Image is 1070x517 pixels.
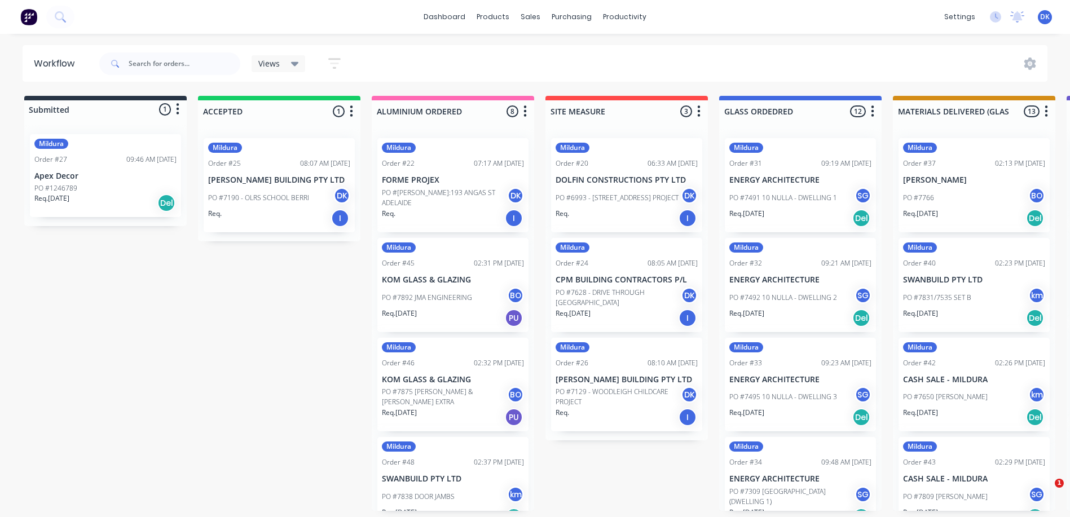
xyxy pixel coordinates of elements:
p: Req. [208,209,222,219]
input: Search for orders... [129,52,240,75]
div: MilduraOrder #2006:33 AM [DATE]DOLFIN CONSTRUCTIONS PTY LTDPO #6993 - [STREET_ADDRESS] PROJECTDKR... [551,138,702,232]
div: 02:29 PM [DATE] [995,457,1045,467]
div: I [331,209,349,227]
div: I [679,309,697,327]
div: DK [681,386,698,403]
p: Req. [382,209,395,219]
div: Del [852,209,870,227]
div: 09:46 AM [DATE] [126,154,177,165]
div: MilduraOrder #3702:13 PM [DATE][PERSON_NAME]PO #7766BOReq.[DATE]Del [899,138,1050,232]
div: Order #45 [382,258,415,268]
p: PO #7838 DOOR JAMBS [382,492,455,502]
p: Req. [DATE] [903,408,938,418]
div: BO [507,386,524,403]
div: 08:07 AM [DATE] [300,158,350,169]
div: Mildura [382,242,416,253]
p: Req. [DATE] [729,408,764,418]
div: 02:37 PM [DATE] [474,457,524,467]
div: SG [855,386,871,403]
div: Order #43 [903,457,936,467]
div: Order #26 [556,358,588,368]
p: ENERGY ARCHITECTURE [729,375,871,385]
div: MilduraOrder #2709:46 AM [DATE]Apex DecorPO #1246789Req.[DATE]Del [30,134,181,217]
div: BO [507,287,524,304]
div: Order #32 [729,258,762,268]
p: [PERSON_NAME] BUILDING PTY LTD [208,175,350,185]
p: PO #7650 [PERSON_NAME] [903,392,988,402]
div: 02:13 PM [DATE] [995,158,1045,169]
div: km [507,486,524,503]
p: Req. [DATE] [556,308,591,319]
p: SWANBUILD PTY LTD [382,474,524,484]
div: km [1028,386,1045,403]
div: Mildura [903,342,937,352]
div: Order #46 [382,358,415,368]
div: km [1028,287,1045,304]
div: DK [681,187,698,204]
div: settings [939,8,981,25]
div: MilduraOrder #4502:31 PM [DATE]KOM GLASS & GLAZINGPO #7892 JMA ENGINEERINGBOReq.[DATE]PU [377,238,529,332]
div: Mildura [382,342,416,352]
p: PO #7628 - DRIVE THROUGH [GEOGRAPHIC_DATA] [556,288,681,308]
div: Order #20 [556,158,588,169]
p: FORME PROJEX [382,175,524,185]
p: Req. [556,209,569,219]
p: KOM GLASS & GLAZING [382,275,524,285]
p: CASH SALE - MILDURA [903,474,1045,484]
p: Req. [DATE] [382,308,417,319]
div: 02:26 PM [DATE] [995,358,1045,368]
div: Workflow [34,57,80,70]
div: Order #33 [729,358,762,368]
p: Req. [DATE] [382,408,417,418]
div: Order #31 [729,158,762,169]
div: Del [852,309,870,327]
div: MilduraOrder #4002:23 PM [DATE]SWANBUILD PTY LTDPO #7831/7535 SET BkmReq.[DATE]Del [899,238,1050,332]
div: SG [855,287,871,304]
p: PO #[PERSON_NAME]:193 ANGAS ST ADELAIDE [382,188,507,208]
div: MilduraOrder #4202:26 PM [DATE]CASH SALE - MILDURAPO #7650 [PERSON_NAME]kmReq.[DATE]Del [899,338,1050,432]
div: Mildura [556,143,589,153]
p: PO #7491 10 NULLA - DWELLING 1 [729,193,837,203]
div: 09:19 AM [DATE] [821,158,871,169]
div: 08:10 AM [DATE] [648,358,698,368]
div: Mildura [382,441,416,452]
p: PO #7809 [PERSON_NAME] [903,492,988,502]
div: 06:33 AM [DATE] [648,158,698,169]
div: MilduraOrder #2408:05 AM [DATE]CPM BUILDING CONTRACTORS P/LPO #7628 - DRIVE THROUGH [GEOGRAPHIC_D... [551,238,702,332]
div: 02:31 PM [DATE] [474,258,524,268]
p: PO #7495 10 NULLA - DWELLING 3 [729,392,837,402]
p: CASH SALE - MILDURA [903,375,1045,385]
div: products [471,8,515,25]
div: DK [681,287,698,304]
div: Order #48 [382,457,415,467]
p: Apex Decor [34,171,177,181]
div: Mildura [903,143,937,153]
div: Del [157,194,175,212]
div: Mildura [729,242,763,253]
p: PO #6993 - [STREET_ADDRESS] PROJECT [556,193,679,203]
iframe: Intercom live chat [1032,479,1059,506]
div: 08:05 AM [DATE] [648,258,698,268]
div: SG [1028,486,1045,503]
div: DK [507,187,524,204]
p: Req. [DATE] [903,308,938,319]
p: KOM GLASS & GLAZING [382,375,524,385]
div: SG [855,187,871,204]
p: PO #7766 [903,193,934,203]
p: Req. [DATE] [729,209,764,219]
div: Del [1026,408,1044,426]
div: 09:21 AM [DATE] [821,258,871,268]
div: purchasing [546,8,597,25]
div: Order #25 [208,158,241,169]
div: BO [1028,187,1045,204]
p: SWANBUILD PTY LTD [903,275,1045,285]
div: productivity [597,8,652,25]
p: PO #7831/7535 SET B [903,293,971,303]
p: PO #7892 JMA ENGINEERING [382,293,472,303]
div: Mildura [903,242,937,253]
div: Mildura [729,143,763,153]
div: Mildura [556,342,589,352]
div: MilduraOrder #3209:21 AM [DATE]ENERGY ARCHITECTUREPO #7492 10 NULLA - DWELLING 2SGReq.[DATE]Del [725,238,876,332]
p: ENERGY ARCHITECTURE [729,275,871,285]
p: Req. [DATE] [34,193,69,204]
